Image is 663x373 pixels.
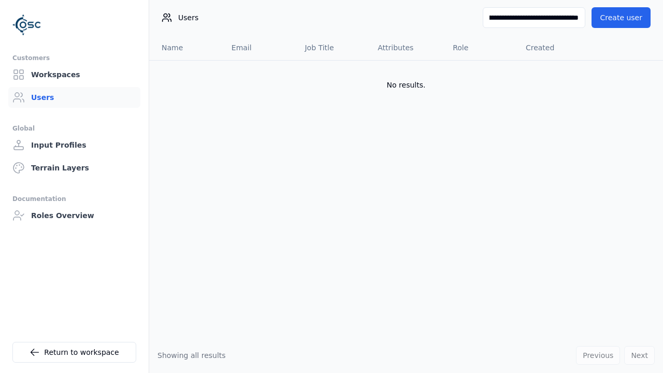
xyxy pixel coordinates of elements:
th: Created [517,35,592,60]
th: Email [223,35,297,60]
div: Global [12,122,136,135]
a: Workspaces [8,64,140,85]
th: Job Title [296,35,369,60]
div: Documentation [12,193,136,205]
th: Attributes [369,35,444,60]
a: Input Profiles [8,135,140,155]
div: Customers [12,52,136,64]
a: Return to workspace [12,342,136,363]
th: Role [444,35,517,60]
span: Showing all results [157,351,226,360]
th: Name [149,35,223,60]
span: Users [178,12,198,23]
img: Logo [12,10,41,39]
a: Terrain Layers [8,157,140,178]
button: Create user [592,7,651,28]
td: No results. [149,60,663,110]
a: Users [8,87,140,108]
a: Roles Overview [8,205,140,226]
